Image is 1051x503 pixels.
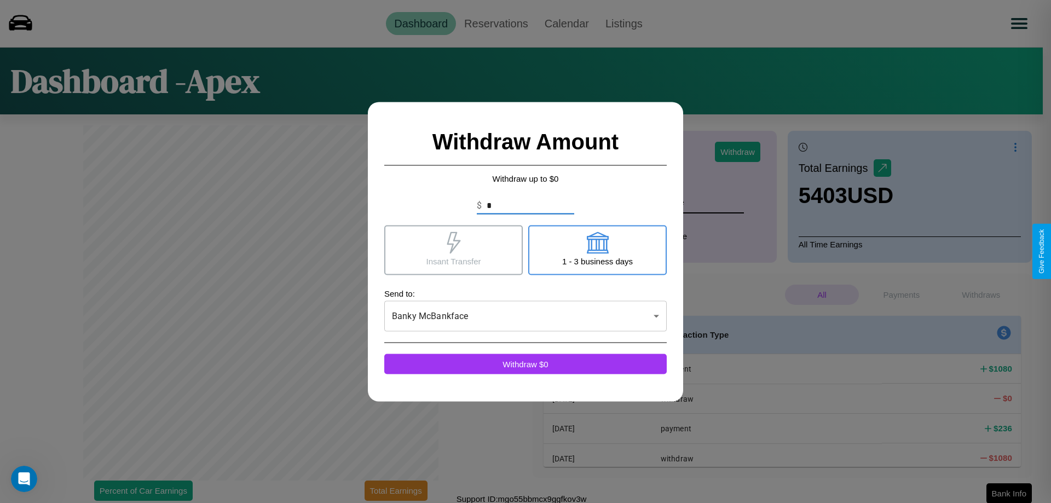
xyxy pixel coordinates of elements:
[384,300,667,331] div: Banky McBankface
[384,354,667,374] button: Withdraw $0
[384,286,667,300] p: Send to:
[1038,229,1046,274] div: Give Feedback
[384,171,667,186] p: Withdraw up to $ 0
[477,199,482,212] p: $
[384,118,667,165] h2: Withdraw Amount
[562,253,633,268] p: 1 - 3 business days
[426,253,481,268] p: Insant Transfer
[11,466,37,492] iframe: Intercom live chat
